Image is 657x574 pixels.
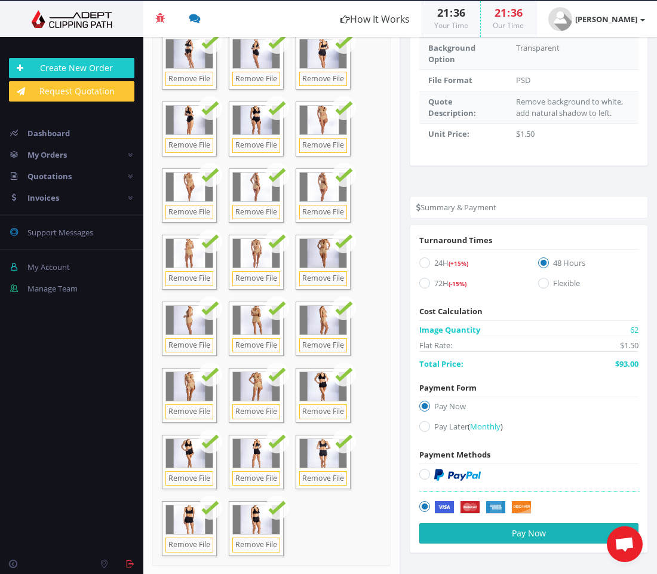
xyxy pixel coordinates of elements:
a: Remove File [165,205,213,220]
span: Monthly [470,421,501,432]
a: Remove File [165,538,213,552]
a: Remove File [232,72,280,87]
strong: [PERSON_NAME] [575,14,637,24]
a: Remove File [299,205,347,220]
span: Payment Methods [419,449,490,460]
strong: Quote Description: [428,96,476,118]
li: Summary & Payment [416,201,496,213]
label: Pay Later [419,420,638,437]
label: Flexible [538,277,639,293]
span: Cost Calculation [419,306,483,317]
a: Remove File [165,138,213,153]
td: Remove background to white, add natural shadow to left. [507,91,638,123]
span: 36 [453,5,465,20]
a: Remove File [232,471,280,486]
a: Remove File [165,72,213,87]
span: Dashboard [27,128,70,139]
a: Remove File [232,138,280,153]
span: (-15%) [449,280,466,288]
span: My Account [27,262,70,272]
td: $1.50 [507,124,638,145]
span: Support Messages [27,227,93,238]
a: Remove File [299,338,347,353]
span: (+15%) [449,259,468,268]
a: Remove File [299,404,347,419]
span: Total Price: [419,358,463,370]
a: Remove File [165,338,213,353]
label: 24H [419,257,520,273]
img: Securely by Stripe [434,501,532,514]
label: Pay Now [419,400,638,416]
a: Remove File [299,471,347,486]
span: Invoices [27,192,59,203]
strong: File Format [428,75,472,85]
img: PayPal [434,469,481,481]
span: 36 [511,5,523,20]
span: Turnaround Times [419,235,492,245]
a: Remove File [299,138,347,153]
a: Create New Order [9,58,134,78]
span: My Orders [27,149,67,160]
strong: Unit Price: [428,128,469,139]
a: Remove File [232,338,280,353]
a: Remove File [232,538,280,552]
a: [PERSON_NAME] [536,1,657,37]
span: : [449,5,453,20]
a: (+15%) [449,257,468,268]
a: Remove File [165,471,213,486]
span: $1.50 [620,339,638,351]
span: 21 [495,5,506,20]
span: Quotations [27,171,72,182]
a: Remove File [299,271,347,286]
a: Remove File [232,271,280,286]
div: Open chat [607,526,643,562]
span: : [506,5,511,20]
a: (-15%) [449,278,466,288]
a: Remove File [232,404,280,419]
a: Remove File [299,72,347,87]
td: PSD [507,70,638,91]
span: 21 [437,5,449,20]
span: Manage Team [27,283,78,294]
img: Adept Graphics [9,10,134,28]
label: 72H [419,277,520,293]
a: Request Quotation [9,81,134,102]
span: 62 [630,324,638,336]
small: Your Time [434,20,468,30]
span: Flat Rate: [419,339,452,351]
img: user_default.jpg [548,7,572,31]
a: Remove File [232,205,280,220]
button: Pay Now [419,523,638,544]
a: How It Works [328,1,422,37]
label: 48 Hours [538,257,639,273]
span: Image Quantity [419,324,480,336]
span: $93.00 [615,358,638,370]
td: Transparent [507,38,638,70]
span: Payment Form [419,382,477,393]
a: Remove File [165,404,213,419]
a: Remove File [165,271,213,286]
a: (Monthly) [468,421,503,432]
strong: Background Option [428,42,475,65]
small: Our Time [493,20,524,30]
